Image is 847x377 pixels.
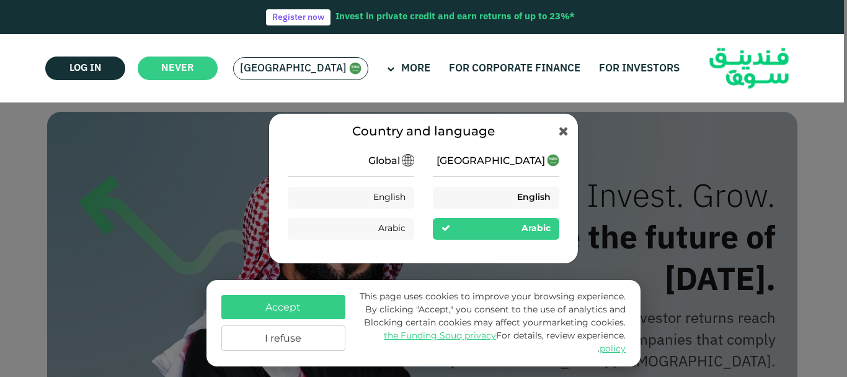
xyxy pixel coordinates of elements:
font: This page uses cookies to improve your browsing experience. By clicking "Accept," you consent to ... [360,293,626,327]
img: Logo [688,37,810,100]
button: I refuse [221,325,345,351]
font: English [517,193,551,202]
font: Blocking certain cookies may affect your experience. [364,319,626,340]
font: Accept [265,303,301,312]
img: SA Flag [547,154,559,166]
font: For investors [599,63,680,74]
a: For investors [596,58,683,79]
font: For details, review [496,332,575,340]
font: I refuse [265,334,301,343]
font: For corporate finance [449,63,580,74]
font: Global [368,157,400,166]
font: Register now [272,14,324,22]
img: SA Flag [349,62,361,75]
font: English [373,193,406,202]
font: [GEOGRAPHIC_DATA] [240,63,347,74]
font: Invest in private credit and earn returns of up to 23%* [335,12,575,21]
button: Accept [221,295,345,319]
font: [GEOGRAPHIC_DATA] [437,157,545,166]
font: Log in [69,63,102,73]
font: Arabic [521,224,551,233]
a: the Funding Souq privacy policy [384,332,626,353]
img: SA Flag [402,154,414,166]
font: More [401,63,430,74]
a: Log in [45,57,125,80]
font: never [161,63,194,73]
font: Country and language [352,126,495,138]
font: Arabic [378,224,406,233]
a: For corporate finance [446,58,583,79]
font: . [598,345,600,353]
a: Register now [266,9,330,25]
